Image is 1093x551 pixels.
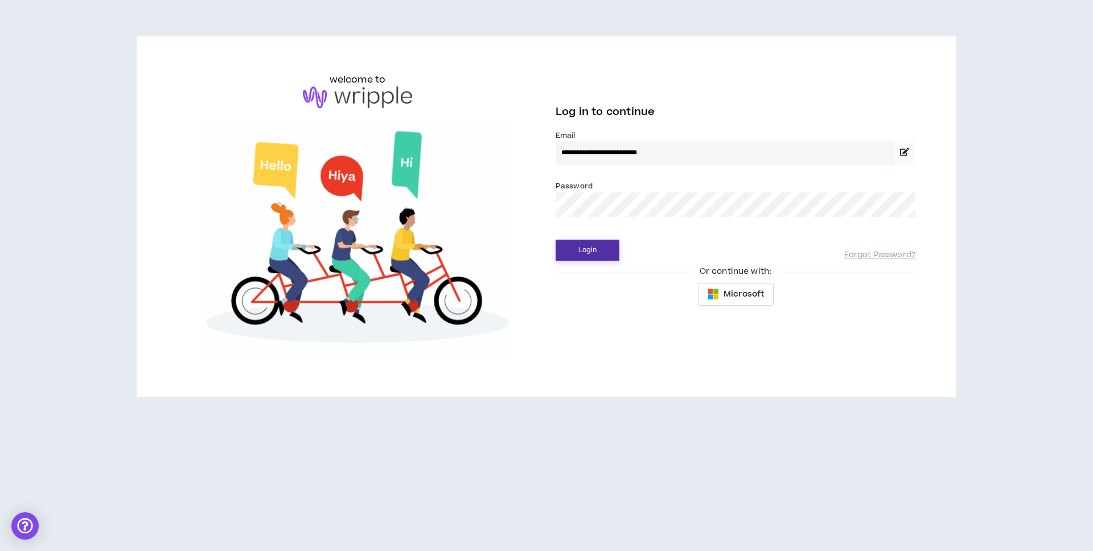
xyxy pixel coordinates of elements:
span: Microsoft [724,288,764,301]
img: logo-brand.png [303,87,412,108]
button: Login [556,240,619,261]
a: Forgot Password? [844,250,915,261]
label: Password [556,181,593,191]
label: Email [556,130,915,141]
img: Welcome to Wripple [178,120,537,361]
button: Microsoft [698,283,774,306]
h6: welcome to [330,73,386,87]
span: Or continue with: [692,265,779,278]
span: Log in to continue [556,105,655,119]
div: Open Intercom Messenger [11,512,39,540]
